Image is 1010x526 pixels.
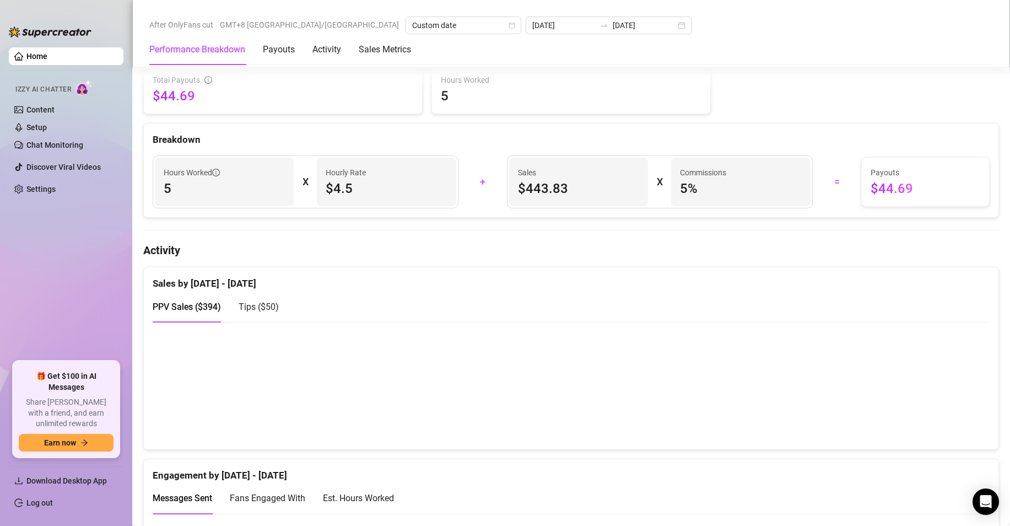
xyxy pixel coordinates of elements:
article: Commissions [680,167,726,179]
span: Share [PERSON_NAME] with a friend, and earn unlimited rewards [19,397,114,430]
div: Performance Breakdown [149,43,245,56]
div: X [303,173,308,191]
div: Breakdown [153,132,990,147]
span: $44.69 [871,180,980,197]
h4: Activity [143,243,999,258]
span: 5 [441,87,701,105]
article: Hourly Rate [326,167,366,179]
span: 🎁 Get $100 in AI Messages [19,371,114,393]
div: Sales Metrics [359,43,411,56]
span: $4.5 [326,180,447,197]
img: AI Chatter [75,80,93,96]
span: Sales [518,167,639,179]
img: logo-BBDzfeDw.svg [9,26,91,37]
div: Activity [312,43,341,56]
span: download [14,476,23,485]
span: Fans Engaged With [230,493,305,503]
input: Start date [532,19,595,31]
span: $443.83 [518,180,639,197]
div: X [657,173,662,191]
span: Hours Worked [164,167,220,179]
span: Tips ( $50 ) [239,302,279,312]
input: End date [613,19,676,31]
a: Log out [26,498,53,507]
span: 5 [164,180,285,197]
div: = [819,173,855,191]
span: Custom date [412,17,515,34]
a: Discover Viral Videos [26,163,101,171]
span: Hours Worked [441,74,701,86]
span: 5 % [680,180,801,197]
span: info-circle [204,76,212,84]
span: $44.69 [153,87,413,105]
span: Total Payouts [153,74,200,86]
span: arrow-right [80,439,88,447]
div: Open Intercom Messenger [973,489,999,515]
a: Settings [26,185,56,194]
span: swap-right [599,21,608,30]
span: to [599,21,608,30]
a: Content [26,105,55,114]
span: calendar [509,22,515,29]
span: Izzy AI Chatter [15,84,71,95]
span: Download Desktop App [26,476,107,485]
a: Home [26,52,47,61]
a: Setup [26,123,47,132]
div: Sales by [DATE] - [DATE] [153,267,990,291]
span: Earn now [44,438,76,447]
button: Earn nowarrow-right [19,434,114,452]
span: PPV Sales ( $394 ) [153,302,221,312]
div: Engagement by [DATE] - [DATE] [153,459,990,483]
span: GMT+8 [GEOGRAPHIC_DATA]/[GEOGRAPHIC_DATA] [220,17,399,33]
div: + [465,173,500,191]
div: Payouts [263,43,295,56]
span: Payouts [871,167,980,179]
span: info-circle [212,169,220,176]
a: Chat Monitoring [26,141,83,149]
span: After OnlyFans cut [149,17,213,33]
div: Est. Hours Worked [323,491,394,505]
span: Messages Sent [153,493,212,503]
